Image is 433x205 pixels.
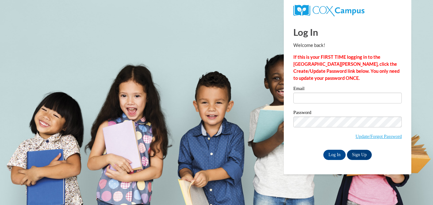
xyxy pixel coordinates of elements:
[293,110,402,117] label: Password
[293,26,402,39] h1: Log In
[293,42,402,49] p: Welcome back!
[347,150,372,160] a: Sign Up
[293,86,402,93] label: Email
[293,5,364,16] img: COX Campus
[293,7,364,13] a: COX Campus
[323,150,346,160] input: Log In
[356,134,402,139] a: Update/Forgot Password
[293,54,400,81] strong: If this is your FIRST TIME logging in to the [GEOGRAPHIC_DATA][PERSON_NAME], click the Create/Upd...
